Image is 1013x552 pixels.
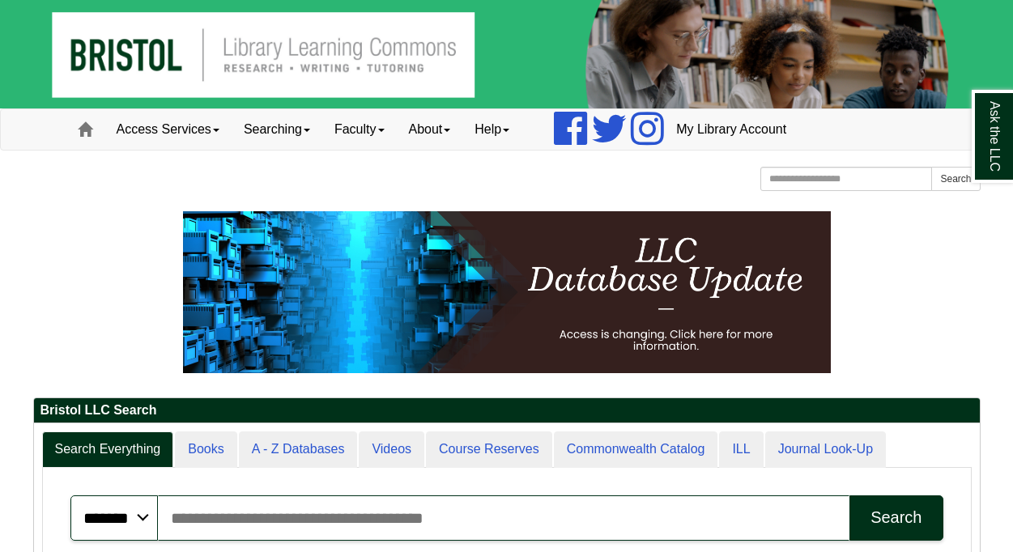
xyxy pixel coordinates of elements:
[239,431,358,468] a: A - Z Databases
[426,431,552,468] a: Course Reserves
[104,109,232,150] a: Access Services
[870,508,921,527] div: Search
[664,109,798,150] a: My Library Account
[183,211,831,373] img: HTML tutorial
[175,431,236,468] a: Books
[359,431,424,468] a: Videos
[931,167,980,191] button: Search
[232,109,322,150] a: Searching
[34,398,980,423] h2: Bristol LLC Search
[719,431,763,468] a: ILL
[765,431,886,468] a: Journal Look-Up
[849,495,943,541] button: Search
[554,431,718,468] a: Commonwealth Catalog
[42,431,174,468] a: Search Everything
[462,109,521,150] a: Help
[322,109,397,150] a: Faculty
[397,109,463,150] a: About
